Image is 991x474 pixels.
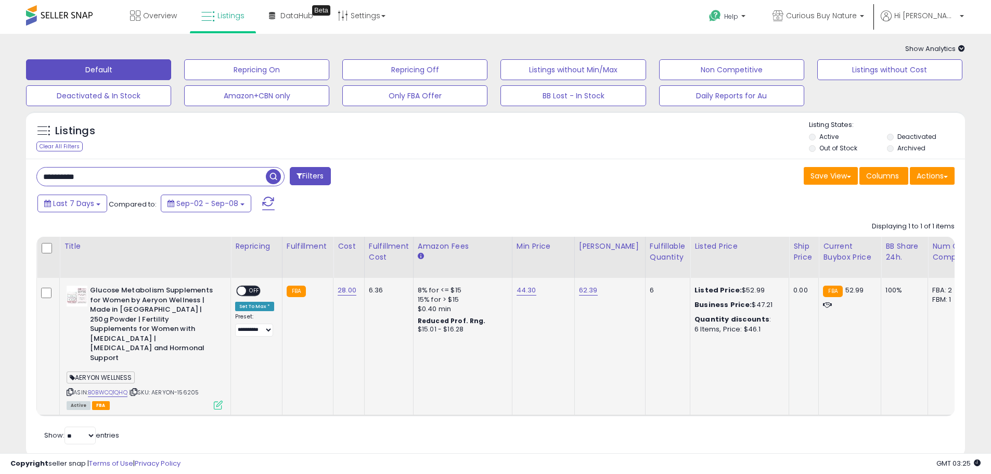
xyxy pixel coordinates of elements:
[650,241,686,263] div: Fulfillable Quantity
[64,241,226,252] div: Title
[184,85,329,106] button: Amazon+CBN only
[894,10,957,21] span: Hi [PERSON_NAME]
[67,401,91,410] span: All listings currently available for purchase on Amazon
[694,241,784,252] div: Listed Price
[418,286,504,295] div: 8% for <= $15
[418,252,424,261] small: Amazon Fees.
[67,286,87,306] img: 41ome-vobjL._SL40_.jpg
[143,10,177,21] span: Overview
[418,316,486,325] b: Reduced Prof. Rng.
[659,85,804,106] button: Daily Reports for Au
[10,459,181,469] div: seller snap | |
[184,59,329,80] button: Repricing On
[53,198,94,209] span: Last 7 Days
[694,314,769,324] b: Quantity discounts
[44,430,119,440] span: Show: entries
[724,12,738,21] span: Help
[342,59,487,80] button: Repricing Off
[67,371,135,383] span: AERYON WELLNESS
[26,85,171,106] button: Deactivated & In Stock
[694,315,781,324] div: :
[694,300,781,310] div: $47.21
[881,10,964,34] a: Hi [PERSON_NAME]
[342,85,487,106] button: Only FBA Offer
[694,300,752,310] b: Business Price:
[235,241,278,252] div: Repricing
[694,286,781,295] div: $52.99
[866,171,899,181] span: Columns
[910,167,955,185] button: Actions
[709,9,722,22] i: Get Help
[500,85,646,106] button: BB Lost - In Stock
[817,59,962,80] button: Listings without Cost
[129,388,199,396] span: | SKU: AERYON-156205
[579,241,641,252] div: [PERSON_NAME]
[885,286,920,295] div: 100%
[936,458,981,468] span: 2025-09-16 03:25 GMT
[897,144,925,152] label: Archived
[418,295,504,304] div: 15% for > $15
[845,285,864,295] span: 52.99
[823,286,842,297] small: FBA
[932,286,967,295] div: FBA: 2
[89,458,133,468] a: Terms of Use
[932,295,967,304] div: FBM: 1
[500,59,646,80] button: Listings without Min/Max
[287,286,306,297] small: FBA
[793,286,810,295] div: 0.00
[517,241,570,252] div: Min Price
[793,241,814,263] div: Ship Price
[338,241,360,252] div: Cost
[235,302,274,311] div: Set To Max *
[694,325,781,334] div: 6 Items, Price: $46.1
[517,285,536,296] a: 44.30
[885,241,923,263] div: BB Share 24h.
[369,286,405,295] div: 6.36
[287,241,329,252] div: Fulfillment
[786,10,857,21] span: Curious Buy Nature
[280,10,313,21] span: DataHub
[67,286,223,408] div: ASIN:
[36,142,83,151] div: Clear All Filters
[650,286,682,295] div: 6
[418,304,504,314] div: $0.40 min
[418,241,508,252] div: Amazon Fees
[659,59,804,80] button: Non Competitive
[809,120,965,130] p: Listing States:
[92,401,110,410] span: FBA
[135,458,181,468] a: Privacy Policy
[579,285,598,296] a: 62.39
[217,10,244,21] span: Listings
[819,144,857,152] label: Out of Stock
[694,285,742,295] b: Listed Price:
[859,167,908,185] button: Columns
[88,388,127,397] a: B0BWCQ1QHQ
[418,325,504,334] div: $15.01 - $16.28
[819,132,839,141] label: Active
[26,59,171,80] button: Default
[161,195,251,212] button: Sep-02 - Sep-08
[10,458,48,468] strong: Copyright
[55,124,95,138] h5: Listings
[369,241,409,263] div: Fulfillment Cost
[109,199,157,209] span: Compared to:
[37,195,107,212] button: Last 7 Days
[312,5,330,16] div: Tooltip anchor
[804,167,858,185] button: Save View
[932,241,970,263] div: Num of Comp.
[823,241,877,263] div: Current Buybox Price
[338,285,356,296] a: 28.00
[90,286,216,366] b: Glucose Metabolism Supplements for Women by Aeryon Wellness | Made in [GEOGRAPHIC_DATA] | 250g Po...
[897,132,936,141] label: Deactivated
[290,167,330,185] button: Filters
[905,44,965,54] span: Show Analytics
[235,313,274,337] div: Preset:
[246,287,263,296] span: OFF
[701,2,756,34] a: Help
[872,222,955,232] div: Displaying 1 to 1 of 1 items
[176,198,238,209] span: Sep-02 - Sep-08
